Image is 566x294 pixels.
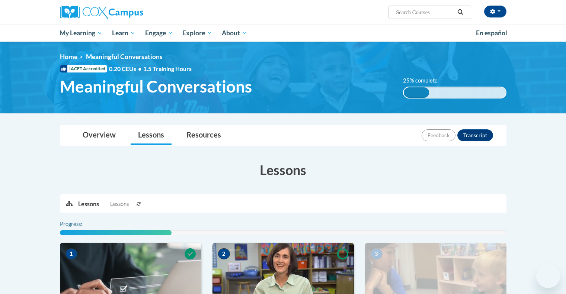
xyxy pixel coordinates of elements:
[403,77,446,85] label: 25% complete
[476,29,507,37] span: En español
[140,25,178,42] a: Engage
[131,126,172,145] a: Lessons
[222,29,247,38] span: About
[371,248,383,259] span: 3
[471,25,512,41] a: En español
[107,25,140,42] a: Learn
[110,200,129,208] span: Lessons
[112,29,135,38] span: Learn
[49,25,518,42] div: Main menu
[178,25,217,42] a: Explore
[60,65,107,72] span: IACET Accredited
[60,29,102,38] span: My Learning
[217,25,252,42] a: About
[60,220,103,228] label: Progress:
[179,126,228,145] a: Resources
[536,264,560,288] iframe: Button to launch messaging window
[182,29,212,38] span: Explore
[422,129,455,141] button: Feedback
[86,53,163,61] span: Meaningful Conversations
[109,65,143,73] span: 0.20 CEUs
[60,77,252,96] span: Meaningful Conversations
[55,25,108,42] a: My Learning
[65,248,77,259] span: 1
[395,8,455,17] input: Search Courses
[78,200,99,208] p: Lessons
[457,129,493,141] button: Transcript
[138,65,141,72] span: •
[218,248,230,259] span: 2
[60,6,201,19] a: Cox Campus
[60,6,143,19] img: Cox Campus
[60,161,506,179] h3: Lessons
[60,53,77,61] a: Home
[455,8,466,17] button: Search
[75,126,123,145] a: Overview
[484,6,506,17] button: Account Settings
[143,65,192,72] span: 1.5 Training Hours
[404,87,429,98] div: 25% complete
[145,29,173,38] span: Engage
